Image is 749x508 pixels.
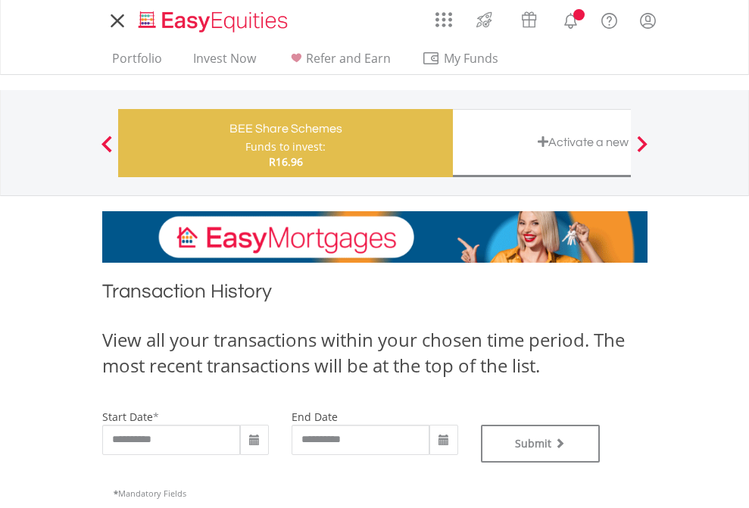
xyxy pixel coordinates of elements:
[102,327,648,379] div: View all your transactions within your chosen time period. The most recent transactions will be a...
[92,143,122,158] button: Previous
[481,425,601,463] button: Submit
[133,4,294,34] a: Home page
[102,410,153,424] label: start date
[281,51,397,74] a: Refer and Earn
[106,51,168,74] a: Portfolio
[426,4,462,28] a: AppsGrid
[629,4,667,37] a: My Profile
[102,211,648,263] img: EasyMortage Promotion Banner
[136,9,294,34] img: EasyEquities_Logo.png
[114,488,186,499] span: Mandatory Fields
[102,278,648,312] h1: Transaction History
[292,410,338,424] label: end date
[306,50,391,67] span: Refer and Earn
[516,8,541,32] img: vouchers-v2.svg
[551,4,590,34] a: Notifications
[472,8,497,32] img: thrive-v2.svg
[245,139,326,154] div: Funds to invest:
[507,4,551,32] a: Vouchers
[627,143,657,158] button: Next
[187,51,262,74] a: Invest Now
[422,48,521,68] span: My Funds
[127,118,444,139] div: BEE Share Schemes
[435,11,452,28] img: grid-menu-icon.svg
[269,154,303,169] span: R16.96
[590,4,629,34] a: FAQ's and Support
